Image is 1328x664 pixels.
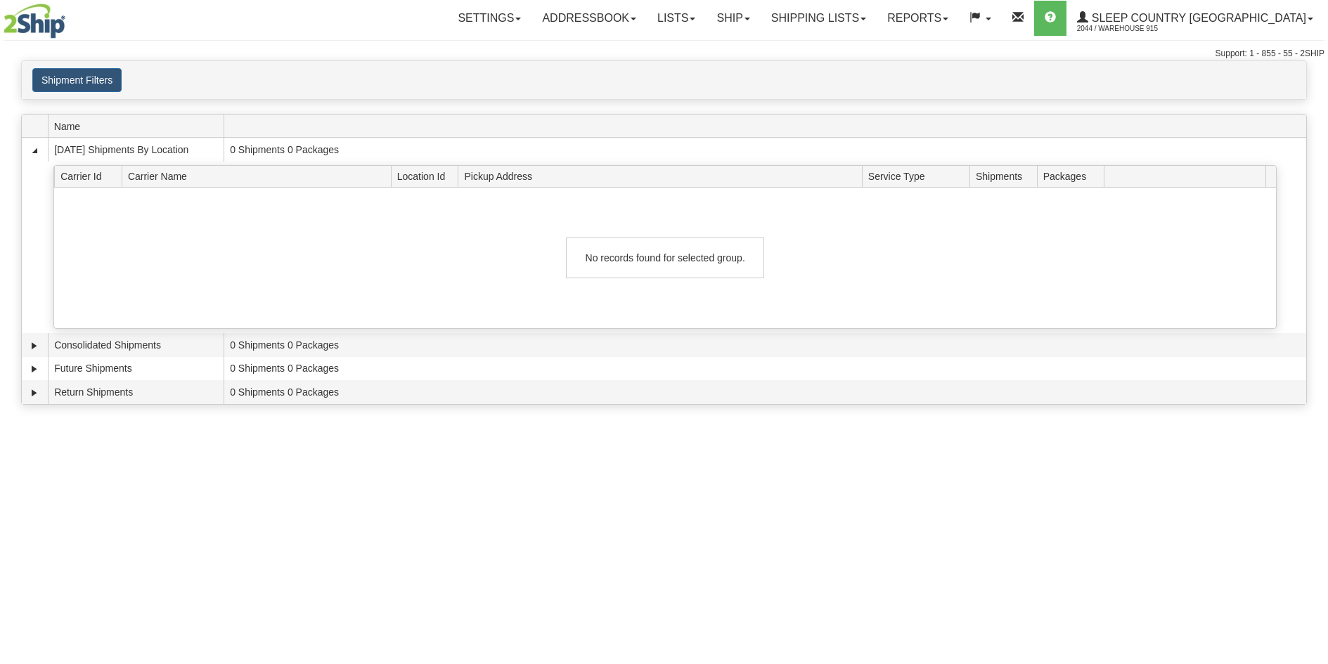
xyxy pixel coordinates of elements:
a: Expand [27,362,41,376]
a: Expand [27,339,41,353]
a: Sleep Country [GEOGRAPHIC_DATA] 2044 / Warehouse 915 [1066,1,1324,36]
td: [DATE] Shipments By Location [48,138,224,162]
span: Name [54,115,224,137]
a: Lists [647,1,706,36]
a: Settings [447,1,531,36]
span: Service Type [868,165,970,187]
td: Return Shipments [48,380,224,404]
td: 0 Shipments 0 Packages [224,380,1306,404]
td: 0 Shipments 0 Packages [224,333,1306,357]
iframe: chat widget [1296,260,1327,403]
span: Shipments [976,165,1037,187]
div: Support: 1 - 855 - 55 - 2SHIP [4,48,1324,60]
span: Location Id [397,165,458,187]
span: Sleep Country [GEOGRAPHIC_DATA] [1088,12,1306,24]
a: Ship [706,1,760,36]
button: Shipment Filters [32,68,122,92]
span: 2044 / Warehouse 915 [1077,22,1182,36]
a: Shipping lists [761,1,877,36]
span: Carrier Name [128,165,391,187]
td: 0 Shipments 0 Packages [224,357,1306,381]
a: Collapse [27,143,41,157]
td: 0 Shipments 0 Packages [224,138,1306,162]
td: Consolidated Shipments [48,333,224,357]
span: Carrier Id [60,165,122,187]
a: Reports [877,1,959,36]
a: Addressbook [531,1,647,36]
span: Packages [1043,165,1104,187]
td: Future Shipments [48,357,224,381]
a: Expand [27,386,41,400]
img: logo2044.jpg [4,4,65,39]
span: Pickup Address [464,165,862,187]
div: No records found for selected group. [566,237,764,278]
